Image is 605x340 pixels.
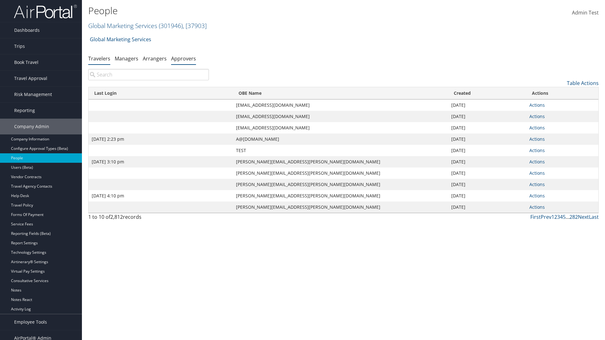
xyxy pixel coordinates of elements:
[448,87,526,99] th: Created: activate to sort column ascending
[560,213,563,220] a: 4
[529,102,545,108] a: Actions
[14,314,47,330] span: Employee Tools
[551,213,554,220] a: 1
[14,22,40,38] span: Dashboards
[554,213,557,220] a: 2
[233,179,448,190] td: [PERSON_NAME][EMAIL_ADDRESS][PERSON_NAME][DOMAIN_NAME]
[233,145,448,156] td: TEST
[448,156,526,167] td: [DATE]
[448,190,526,201] td: [DATE]
[569,213,578,220] a: 282
[89,87,233,99] th: Last Login: activate to sort column ascending
[526,87,598,99] th: Actions
[448,111,526,122] td: [DATE]
[448,201,526,213] td: [DATE]
[233,111,448,122] td: [EMAIL_ADDRESS][DOMAIN_NAME]
[88,69,209,80] input: Search
[233,99,448,111] td: [EMAIL_ADDRESS][DOMAIN_NAME]
[529,159,545,165] a: Actions
[89,156,233,167] td: [DATE] 3:10 pm
[448,179,526,190] td: [DATE]
[529,170,545,176] a: Actions
[143,55,167,62] a: Arrangers
[90,33,151,46] a: Global Marketing Services
[589,213,599,220] a: Last
[529,193,545,199] a: Actions
[88,21,207,30] a: Global Marketing Services
[529,204,545,210] a: Actions
[557,213,560,220] a: 3
[529,181,545,187] a: Actions
[233,167,448,179] td: [PERSON_NAME][EMAIL_ADDRESS][PERSON_NAME][DOMAIN_NAME]
[448,167,526,179] td: [DATE]
[529,125,545,131] a: Actions
[529,113,545,119] a: Actions
[183,21,207,30] span: , [ 37903 ]
[159,21,183,30] span: ( 301946 )
[14,54,38,70] span: Book Travel
[448,145,526,156] td: [DATE]
[566,213,569,220] span: …
[233,87,448,99] th: OBE Name: activate to sort column ascending
[88,55,110,62] a: Travelers
[14,119,49,134] span: Company Admin
[233,190,448,201] td: [PERSON_NAME][EMAIL_ADDRESS][PERSON_NAME][DOMAIN_NAME]
[448,122,526,133] td: [DATE]
[529,136,545,142] a: Actions
[530,213,541,220] a: First
[448,99,526,111] td: [DATE]
[89,190,233,201] td: [DATE] 4:10 pm
[89,133,233,145] td: [DATE] 2:23 pm
[541,213,551,220] a: Prev
[529,147,545,153] a: Actions
[233,133,448,145] td: A@[DOMAIN_NAME]
[88,4,429,17] h1: People
[14,38,25,54] span: Trips
[233,201,448,213] td: [PERSON_NAME][EMAIL_ADDRESS][PERSON_NAME][DOMAIN_NAME]
[572,3,599,23] a: Admin Test
[563,213,566,220] a: 5
[233,156,448,167] td: [PERSON_NAME][EMAIL_ADDRESS][PERSON_NAME][DOMAIN_NAME]
[115,55,138,62] a: Managers
[448,133,526,145] td: [DATE]
[567,80,599,87] a: Table Actions
[171,55,196,62] a: Approvers
[110,213,123,220] span: 2,812
[572,9,599,16] span: Admin Test
[14,87,52,102] span: Risk Management
[14,4,77,19] img: airportal-logo.png
[14,103,35,118] span: Reporting
[14,71,47,86] span: Travel Approval
[578,213,589,220] a: Next
[233,122,448,133] td: [EMAIL_ADDRESS][DOMAIN_NAME]
[88,213,209,224] div: 1 to 10 of records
